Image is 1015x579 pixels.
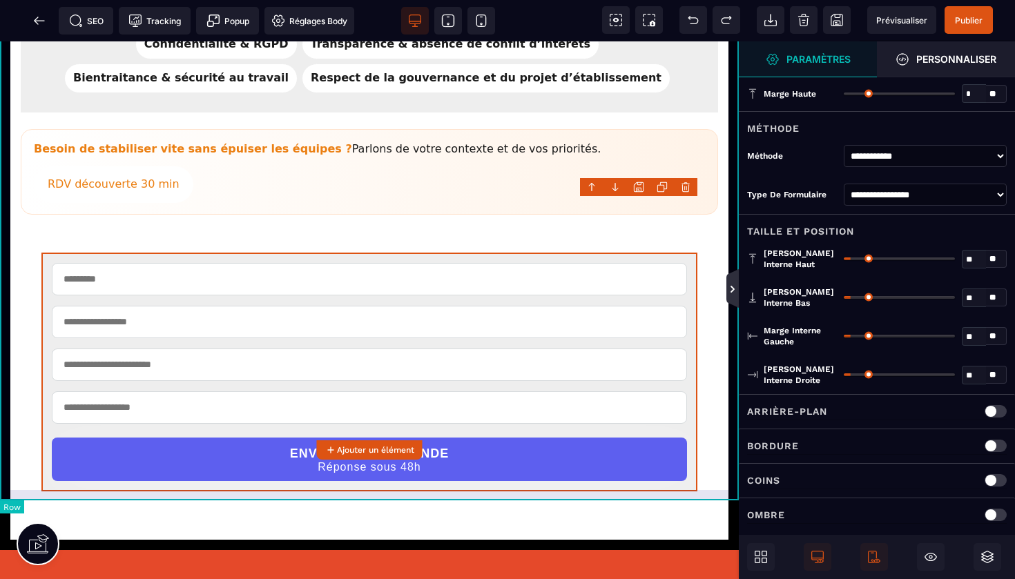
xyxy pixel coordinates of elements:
[713,6,740,34] span: Rétablir
[739,269,753,311] span: Afficher les vues
[264,7,354,35] span: Favicon
[69,14,104,28] span: SEO
[401,7,429,35] span: Voir bureau
[64,22,298,52] div: Bientraitance & sécurité au travail
[764,364,837,386] span: [PERSON_NAME] interne droite
[196,7,259,35] span: Créer une alerte modale
[747,507,785,523] p: Ombre
[786,54,851,64] strong: Paramètres
[739,111,1015,137] div: Méthode
[867,6,936,34] span: Aperçu
[34,99,601,117] div: Parlons de votre contexte et de vos priorités.
[739,41,877,77] span: Ouvrir le gestionnaire de styles
[790,6,818,34] span: Nettoyage
[679,6,707,34] span: Défaire
[916,54,996,64] strong: Personnaliser
[876,15,927,26] span: Prévisualiser
[52,396,687,440] button: ENVOYER LA DEMANDERéponse sous 48h
[804,543,831,571] span: Afficher le desktop
[635,6,663,34] span: Capture d'écran
[26,7,53,35] span: Retour
[747,403,827,420] p: Arrière-plan
[860,543,888,571] span: Afficher le mobile
[128,14,181,28] span: Tracking
[747,188,837,202] div: Type de formulaire
[945,6,993,34] span: Enregistrer le contenu
[764,88,816,99] span: Marge haute
[337,445,414,455] strong: Ajouter un élément
[602,6,630,34] span: Voir les composants
[747,149,837,163] div: Méthode
[764,248,837,270] span: [PERSON_NAME] interne haut
[917,543,945,571] span: Masquer le bloc
[747,438,799,454] p: Bordure
[119,7,191,35] span: Code de suivi
[59,7,113,35] span: Métadata SEO
[823,6,851,34] span: Enregistrer
[747,472,780,489] p: Coins
[955,15,983,26] span: Publier
[206,14,249,28] span: Popup
[317,440,423,460] button: Ajouter un élément
[271,14,347,28] span: Réglages Body
[747,543,775,571] span: Ouvrir les blocs
[467,7,495,35] span: Voir mobile
[34,125,193,161] a: RDV découverte 30 min
[739,214,1015,239] div: Taille et position
[764,325,837,347] span: Marge interne gauche
[877,41,1015,77] span: Ouvrir le gestionnaire de styles
[764,286,837,308] span: [PERSON_NAME] interne bas
[34,101,352,114] strong: Besoin de stabiliser vite sans épuiser les équipes ?
[757,6,784,34] span: Importer
[434,7,462,35] span: Voir tablette
[974,543,1001,571] span: Ouvrir les calques
[302,22,670,52] div: Respect de la gouvernance et du projet d’établissement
